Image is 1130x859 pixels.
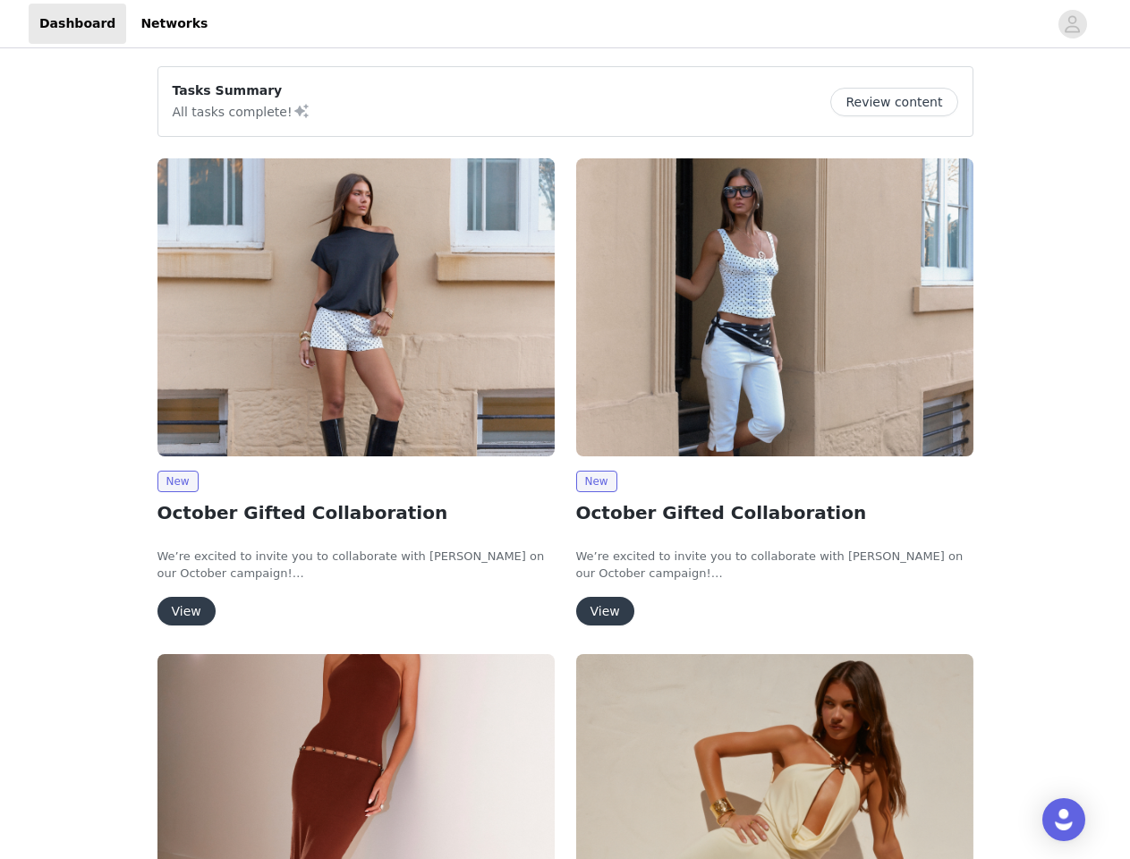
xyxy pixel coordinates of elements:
img: Peppermayo AUS [157,158,555,456]
p: We’re excited to invite you to collaborate with [PERSON_NAME] on our October campaign! [157,548,555,583]
a: View [157,605,216,618]
a: Networks [130,4,218,44]
img: Peppermayo AUS [576,158,973,456]
div: avatar [1064,10,1081,38]
span: New [576,471,617,492]
h2: October Gifted Collaboration [576,499,973,526]
a: View [576,605,634,618]
a: Dashboard [29,4,126,44]
p: All tasks complete! [173,100,310,122]
div: Open Intercom Messenger [1042,798,1085,841]
button: View [157,597,216,625]
button: Review content [830,88,957,116]
button: View [576,597,634,625]
span: New [157,471,199,492]
h2: October Gifted Collaboration [157,499,555,526]
p: We’re excited to invite you to collaborate with [PERSON_NAME] on our October campaign! [576,548,973,583]
p: Tasks Summary [173,81,310,100]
